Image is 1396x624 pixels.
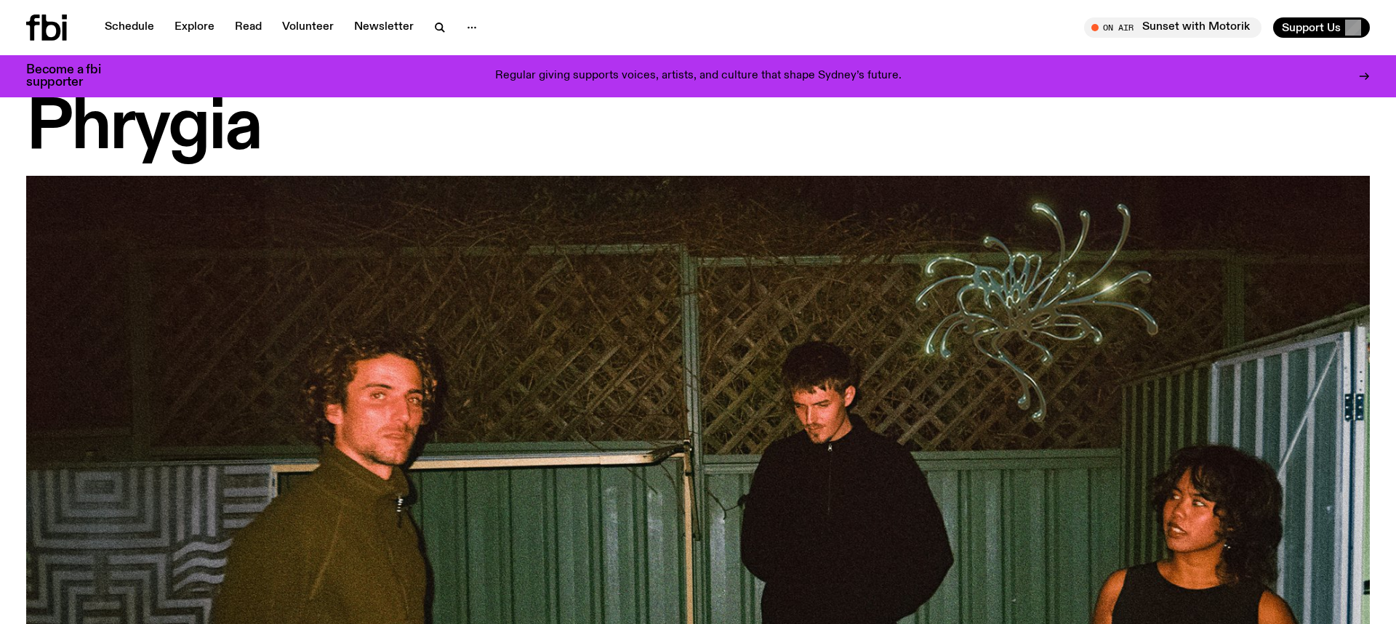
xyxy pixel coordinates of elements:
p: Regular giving supports voices, artists, and culture that shape Sydney’s future. [495,70,902,83]
a: Volunteer [273,17,342,38]
a: Read [226,17,270,38]
h3: Become a fbi supporter [26,64,119,89]
button: On AirSunset with Motorik [1084,17,1261,38]
h1: Phrygia [26,96,1370,161]
a: Schedule [96,17,163,38]
span: Support Us [1282,21,1341,34]
a: Explore [166,17,223,38]
a: Newsletter [345,17,422,38]
button: Support Us [1273,17,1370,38]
